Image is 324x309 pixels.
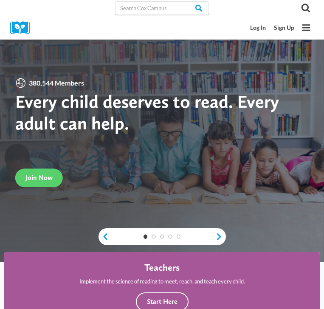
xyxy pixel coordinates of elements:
strong: Every child deserves to read. Every adult can help. [15,91,279,134]
a: Sign Up [270,20,298,35]
a: next [216,232,226,240]
a: 2 [152,235,156,239]
button: Open menu [299,20,314,35]
a: Log In [246,20,270,35]
h4: Teachers [144,262,180,274]
p: Implement the science of reading to meet, reach, and teach every child. [79,277,245,286]
a: 3 [160,235,164,239]
div: content slider buttons [99,228,226,245]
a: previous [99,232,109,240]
nav: Secondary Mobile Navigation [246,20,298,35]
img: Cox Campus [10,21,36,34]
a: 4 [168,235,172,239]
a: 1 [144,235,148,239]
a: 5 [177,235,181,239]
span: Join Now [25,174,53,182]
span: 380,544 Members [26,77,87,89]
a: Join Now [15,169,63,187]
input: Search Cox Campus [115,1,209,15]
